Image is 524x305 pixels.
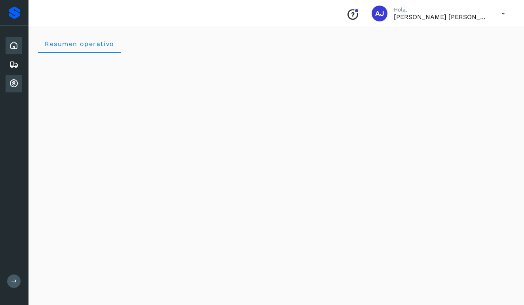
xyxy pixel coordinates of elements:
[6,75,22,92] div: Cuentas por cobrar
[394,13,489,21] p: Alejandro Javier Monraz Sansores
[394,6,489,13] p: Hola,
[6,37,22,54] div: Inicio
[6,56,22,73] div: Embarques
[44,40,114,48] span: Resumen operativo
